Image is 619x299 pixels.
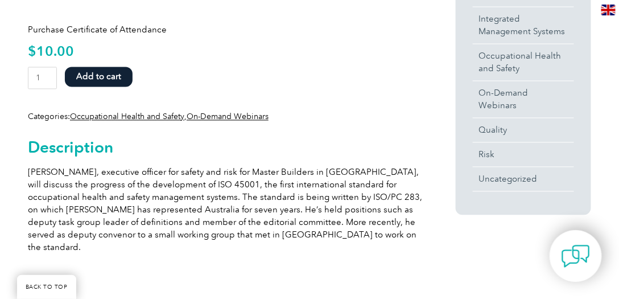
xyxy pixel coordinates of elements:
[473,167,574,191] a: Uncategorized
[562,242,590,271] img: contact-chat.png
[473,81,574,118] a: On-Demand Webinars
[473,143,574,167] a: Risk
[187,112,269,122] a: On-Demand Webinars
[28,43,74,60] bdi: 10.00
[28,43,36,60] span: $
[17,275,76,299] a: BACK TO TOP
[28,166,422,254] p: [PERSON_NAME], executive officer for safety and risk for Master Builders in [GEOGRAPHIC_DATA], wi...
[473,118,574,142] a: Quality
[28,138,422,157] h2: Description
[70,112,184,122] a: Occupational Health and Safety
[28,112,269,122] span: Categories: ,
[28,24,422,36] p: Purchase Certificate of Attendance
[28,67,57,89] input: Product quantity
[473,44,574,81] a: Occupational Health and Safety
[601,5,616,15] img: en
[65,67,133,87] button: Add to cart
[473,7,574,44] a: Integrated Management Systems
